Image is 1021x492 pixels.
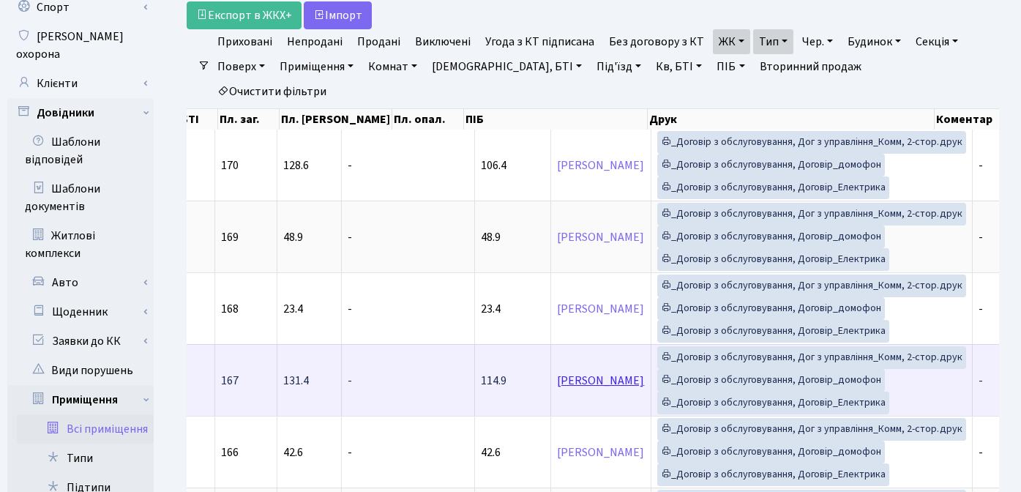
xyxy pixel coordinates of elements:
[657,441,885,463] a: _Договір з обслуговування, Договір_домофон
[7,174,154,221] a: Шаблони документів
[221,444,239,461] span: 166
[274,54,359,79] a: Приміщення
[979,373,983,389] span: -
[650,54,708,79] a: Кв, БТІ
[348,229,352,245] span: -
[657,225,885,248] a: _Договір з обслуговування, Договір_домофон
[7,69,154,98] a: Клієнти
[842,29,907,54] a: Будинок
[7,22,154,69] a: [PERSON_NAME] охорона
[657,131,966,154] a: _Договір з обслуговування, Дог з управління_Комм, 2-стор.друк
[910,29,964,54] a: Секція
[979,229,983,245] span: -
[481,373,506,389] span: 114.9
[657,392,889,414] a: _Договір з обслуговування, Договір_Електрика
[280,109,392,130] th: Пл. [PERSON_NAME]
[283,229,303,245] span: 48.9
[212,54,271,79] a: Поверх
[304,1,372,29] button: Iмпорт
[753,29,793,54] a: Тип
[7,221,154,268] a: Житлові комплекси
[657,463,889,486] a: _Договір з обслуговування, Договір_Електрика
[221,373,239,389] span: 167
[187,1,302,29] a: Експорт в ЖКХ+
[557,444,644,461] a: [PERSON_NAME]
[657,154,885,176] a: _Договір з обслуговування, Договір_домофон
[754,54,867,79] a: Вторинний продаж
[657,320,889,343] a: _Договір з обслуговування, Договір_Електрика
[17,444,154,473] a: Типи
[935,109,1009,130] th: Коментар
[481,444,501,461] span: 42.6
[283,373,309,389] span: 131.4
[657,275,966,297] a: _Договір з обслуговування, Дог з управління_Комм, 2-стор.друк
[212,29,278,54] a: Приховані
[464,109,648,130] th: ПІБ
[657,203,966,225] a: _Договір з обслуговування, Дог з управління_Комм, 2-стор.друк
[17,385,154,414] a: Приміщення
[17,268,154,297] a: Авто
[348,157,352,174] span: -
[348,301,352,317] span: -
[17,327,154,356] a: Заявки до КК
[657,248,889,271] a: _Договір з обслуговування, Договір_Електрика
[409,29,476,54] a: Виключені
[591,54,647,79] a: Під'їзд
[17,414,154,444] a: Всі приміщення
[348,444,352,461] span: -
[657,176,889,199] a: _Договір з обслуговування, Договір_Електрика
[657,418,966,441] a: _Договір з обслуговування, Дог з управління_Комм, 2-стор.друк
[979,444,983,461] span: -
[648,109,934,130] th: Друк
[283,157,309,174] span: 128.6
[557,157,644,174] a: [PERSON_NAME]
[348,373,352,389] span: -
[557,373,644,389] a: [PERSON_NAME]
[481,157,506,174] span: 106.4
[7,98,154,127] a: Довідники
[479,29,600,54] a: Угода з КТ підписана
[221,157,239,174] span: 170
[426,54,588,79] a: [DEMOGRAPHIC_DATA], БТІ
[221,301,239,317] span: 168
[481,229,501,245] span: 48.9
[392,109,465,130] th: Пл. опал.
[221,229,239,245] span: 169
[7,127,154,174] a: Шаблони відповідей
[657,369,885,392] a: _Договір з обслуговування, Договір_домофон
[7,356,154,385] a: Види порушень
[979,301,983,317] span: -
[711,54,750,79] a: ПІБ
[362,54,423,79] a: Комнат
[212,79,332,104] a: Очистити фільтри
[557,301,644,317] a: [PERSON_NAME]
[603,29,710,54] a: Без договору з КТ
[657,346,966,369] a: _Договір з обслуговування, Дог з управління_Комм, 2-стор.друк
[283,444,303,461] span: 42.6
[281,29,348,54] a: Непродані
[160,109,217,130] th: Кв, БТІ
[657,297,885,320] a: _Договір з обслуговування, Договір_домофон
[218,109,280,130] th: Пл. заг.
[351,29,406,54] a: Продані
[481,301,501,317] span: 23.4
[713,29,750,54] a: ЖК
[283,301,303,317] span: 23.4
[979,157,983,174] span: -
[796,29,839,54] a: Чер.
[17,297,154,327] a: Щоденник
[557,229,644,245] a: [PERSON_NAME]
